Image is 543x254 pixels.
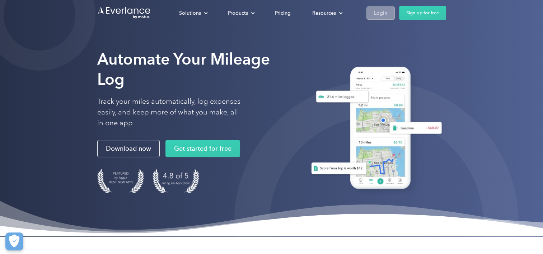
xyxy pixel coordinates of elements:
[275,9,291,18] div: Pricing
[374,9,387,18] div: Login
[303,61,446,197] img: Everlance, mileage tracker app, expense tracking app
[399,6,446,20] a: Sign up for free
[179,9,201,18] div: Solutions
[221,7,261,19] div: Products
[97,169,144,193] img: Badge for Featured by Apple Best New Apps
[172,7,214,19] div: Solutions
[97,50,270,89] strong: Automate Your Mileage Log
[366,6,395,20] a: Login
[165,140,240,157] a: Get started for free
[97,6,151,20] a: Go to homepage
[312,9,336,18] div: Resources
[228,9,248,18] div: Products
[153,169,199,193] img: 4.9 out of 5 stars on the app store
[268,7,298,19] a: Pricing
[97,96,241,128] p: Track your miles automatically, log expenses easily, and keep more of what you make, all in one app
[5,232,23,250] button: Cookies Settings
[305,7,348,19] div: Resources
[97,140,160,157] a: Download now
